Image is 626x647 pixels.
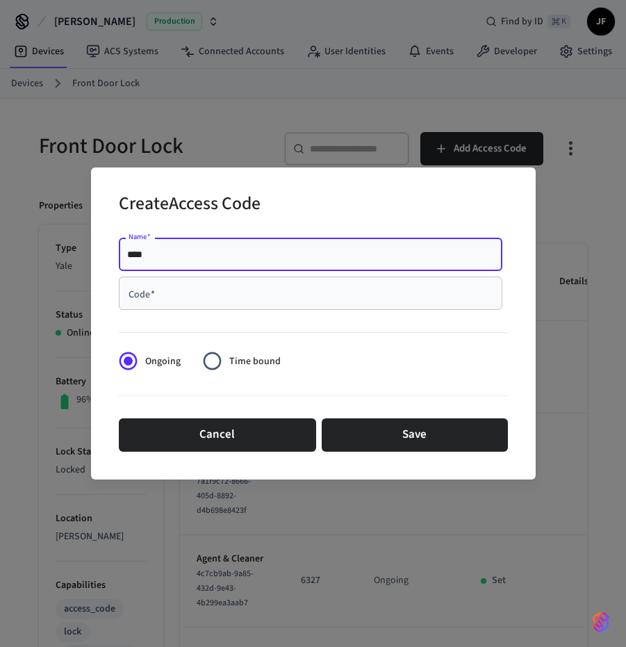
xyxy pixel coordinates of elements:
span: Time bound [229,354,281,369]
h2: Create Access Code [119,184,261,227]
button: Cancel [119,418,316,452]
button: Save [322,418,508,452]
img: SeamLogoGradient.69752ec5.svg [593,611,609,633]
label: Name [129,231,151,242]
span: Ongoing [145,354,181,369]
